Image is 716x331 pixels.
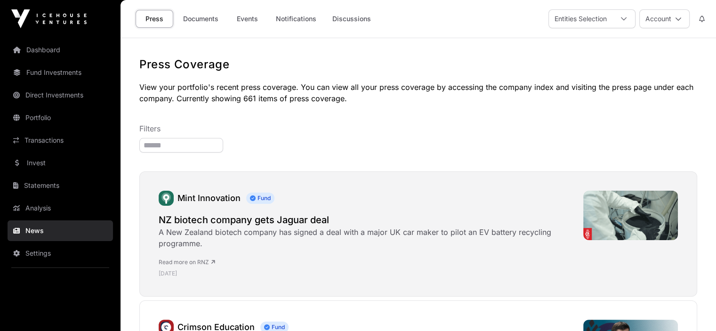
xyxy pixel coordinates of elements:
[159,226,574,249] div: A New Zealand biotech company has signed a deal with a major UK car maker to pilot an EV battery ...
[139,81,697,104] p: View your portfolio's recent press coverage. You can view all your press coverage by accessing th...
[8,40,113,60] a: Dashboard
[8,243,113,264] a: Settings
[8,175,113,196] a: Statements
[136,10,173,28] a: Press
[583,191,678,240] img: 4K2DXWV_687835b9ce478d6e7495c317_Mint_2_jpg.png
[8,198,113,218] a: Analysis
[246,193,274,204] span: Fund
[159,191,174,206] img: Mint.svg
[139,57,697,72] h1: Press Coverage
[8,130,113,151] a: Transactions
[326,10,377,28] a: Discussions
[159,191,174,206] a: Mint Innovation
[549,10,612,28] div: Entities Selection
[8,107,113,128] a: Portfolio
[159,270,574,277] p: [DATE]
[177,10,225,28] a: Documents
[8,153,113,173] a: Invest
[228,10,266,28] a: Events
[270,10,322,28] a: Notifications
[177,193,241,203] a: Mint Innovation
[159,213,574,226] a: NZ biotech company gets Jaguar deal
[639,9,690,28] button: Account
[669,286,716,331] iframe: Chat Widget
[8,220,113,241] a: News
[8,62,113,83] a: Fund Investments
[159,258,215,266] a: Read more on RNZ
[139,123,697,134] p: Filters
[11,9,87,28] img: Icehouse Ventures Logo
[8,85,113,105] a: Direct Investments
